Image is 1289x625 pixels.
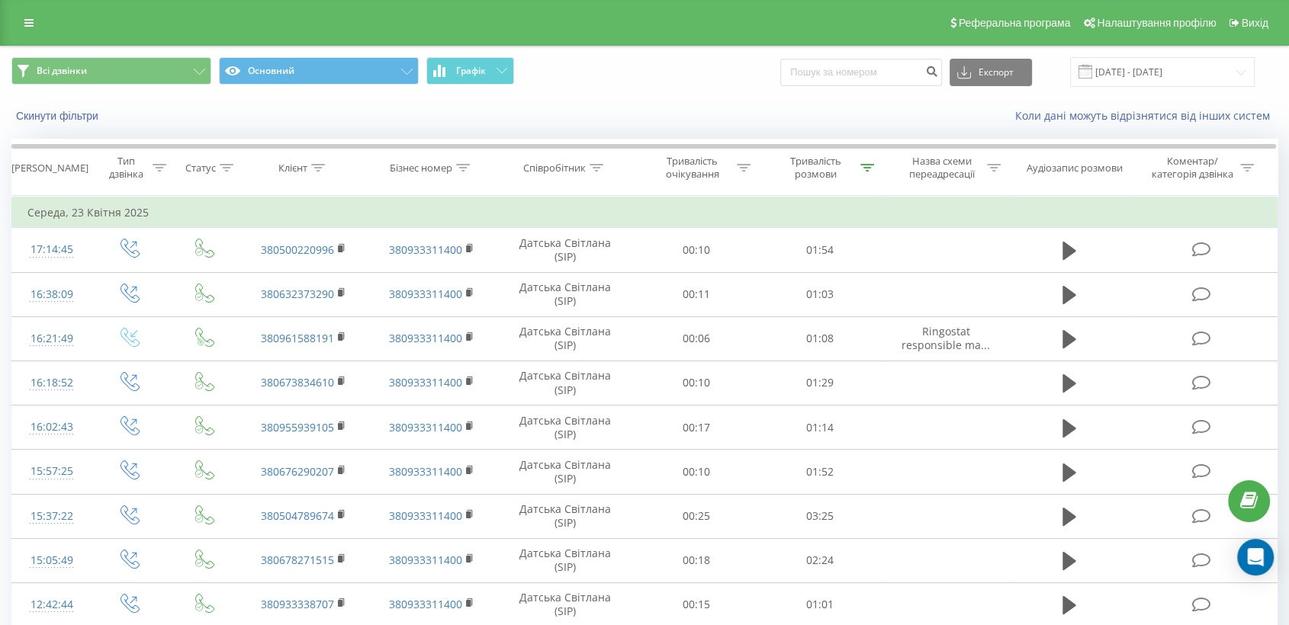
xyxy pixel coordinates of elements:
button: Графік [426,57,514,85]
span: Вихід [1242,17,1268,29]
div: 16:38:09 [27,280,76,309]
span: Всі дзвінки [37,65,87,77]
td: 00:10 [635,361,758,405]
td: 00:11 [635,272,758,316]
div: Співробітник [523,162,586,175]
div: Аудіозапис розмови [1027,162,1123,175]
span: Графік [456,66,486,76]
td: 01:03 [758,272,882,316]
div: 16:02:43 [27,412,76,442]
input: Пошук за номером [780,59,942,86]
div: Open Intercom Messenger [1237,539,1274,575]
a: 380933311400 [389,375,462,389]
a: 380678271515 [261,553,334,567]
td: Середа, 23 Квітня 2025 [12,197,1278,228]
div: 12:42:44 [27,590,76,620]
a: 380504789674 [261,508,334,523]
div: Тривалість очікування [651,155,733,181]
a: Коли дані можуть відрізнятися вiд інших систем [1015,108,1278,123]
td: Датська Світлана (SIP) [496,494,634,538]
td: 01:08 [758,316,882,361]
td: 00:25 [635,494,758,538]
td: 00:18 [635,538,758,582]
a: 380933311400 [389,287,462,301]
td: Датська Світлана (SIP) [496,405,634,450]
div: [PERSON_NAME] [11,162,88,175]
a: 380933311400 [389,597,462,611]
div: Тривалість розмови [775,155,857,181]
a: 380933311400 [389,331,462,345]
td: 01:54 [758,228,882,272]
button: Експорт [950,59,1032,86]
div: Бізнес номер [390,162,452,175]
a: 380933311400 [389,242,462,257]
div: 17:14:45 [27,235,76,264]
div: Статус [185,162,216,175]
span: Реферальна програма [959,17,1071,29]
td: 01:14 [758,405,882,450]
span: Ringostat responsible ma... [902,324,990,352]
a: 380933311400 [389,420,462,434]
div: Коментар/категорія дзвінка [1147,155,1236,181]
div: Назва схеми переадресації [902,155,983,181]
td: 00:06 [635,316,758,361]
a: 380500220996 [261,242,334,257]
a: 380632373290 [261,287,334,301]
td: 00:17 [635,405,758,450]
button: Основний [219,57,419,85]
div: Тип дзвінка [104,155,149,181]
a: 380933311400 [389,508,462,523]
div: 16:21:49 [27,324,76,354]
td: Датська Світлана (SIP) [496,361,634,405]
a: 380676290207 [261,464,334,479]
a: 380933338707 [261,597,334,611]
td: Датська Світлана (SIP) [496,228,634,272]
a: 380933311400 [389,553,462,567]
a: 380961588191 [261,331,334,345]
button: Скинути фільтри [11,109,106,123]
div: 15:05:49 [27,546,76,575]
td: 01:29 [758,361,882,405]
a: 380933311400 [389,464,462,479]
a: 380955939105 [261,420,334,434]
button: Всі дзвінки [11,57,211,85]
td: Датська Світлана (SIP) [496,538,634,582]
span: Налаштування профілю [1097,17,1216,29]
td: 00:10 [635,228,758,272]
td: 01:52 [758,450,882,494]
td: 02:24 [758,538,882,582]
div: 15:57:25 [27,457,76,486]
div: 16:18:52 [27,368,76,398]
a: 380673834610 [261,375,334,389]
div: 15:37:22 [27,502,76,531]
div: Клієнт [278,162,307,175]
td: 00:10 [635,450,758,494]
td: Датська Світлана (SIP) [496,450,634,494]
td: Датська Світлана (SIP) [496,272,634,316]
td: 03:25 [758,494,882,538]
td: Датська Світлана (SIP) [496,316,634,361]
